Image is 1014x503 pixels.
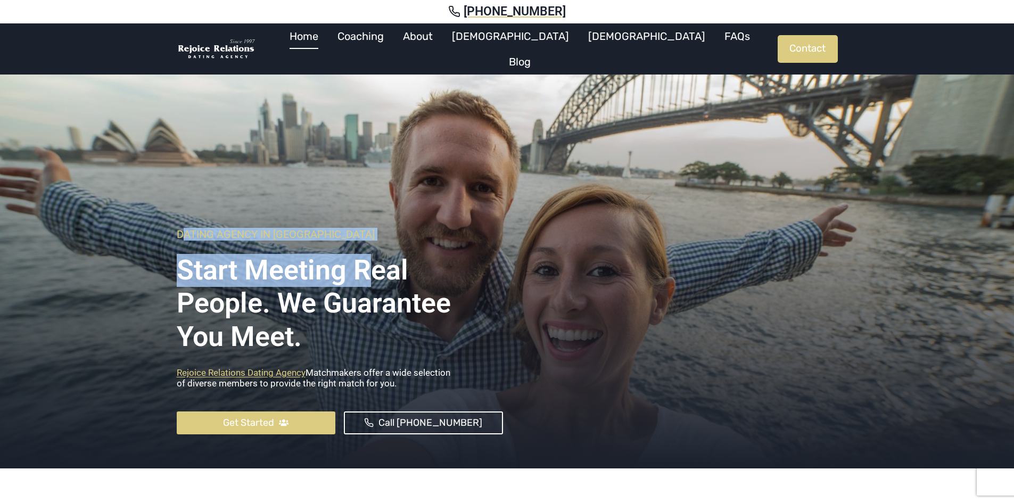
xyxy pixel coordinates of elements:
[177,411,336,434] a: Get Started
[393,23,442,49] a: About
[13,4,1001,19] a: [PHONE_NUMBER]
[177,38,257,60] img: Rejoice Relations
[223,415,274,431] span: Get Started
[344,411,503,434] a: Call [PHONE_NUMBER]
[177,246,503,353] h1: Start Meeting Real People. We Guarantee you meet.
[280,23,328,49] a: Home
[442,23,579,49] a: [DEMOGRAPHIC_DATA]
[499,49,540,75] a: Blog
[177,367,306,378] a: Rejoice Relations Dating Agency
[262,23,778,75] nav: Primary
[177,228,503,241] h6: Dating Agency In [GEOGRAPHIC_DATA]
[328,23,393,49] a: Coaching
[715,23,760,49] a: FAQs
[579,23,715,49] a: [DEMOGRAPHIC_DATA]
[177,367,503,394] p: Matchmakers offer a wide selection of diverse members to provide the right match for you.
[778,35,838,63] a: Contact
[378,415,482,431] span: Call [PHONE_NUMBER]
[464,4,566,19] span: [PHONE_NUMBER]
